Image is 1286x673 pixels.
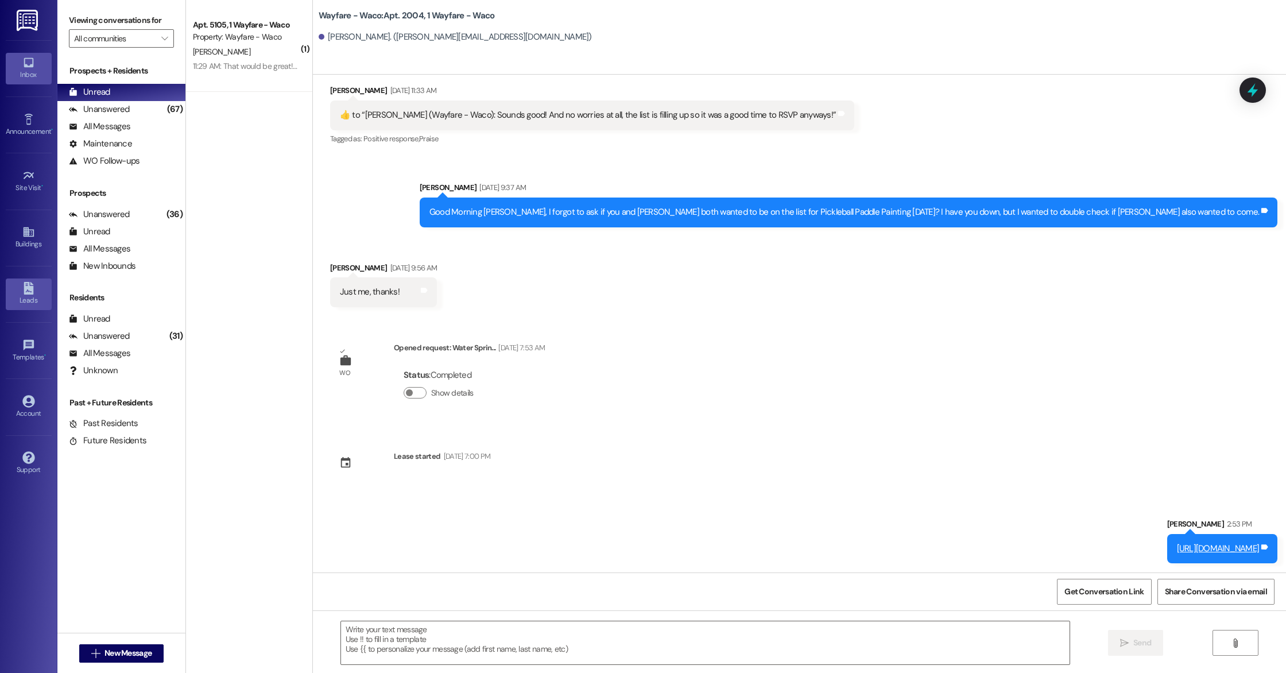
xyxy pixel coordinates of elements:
button: Send [1108,630,1164,656]
div: (36) [164,206,185,223]
a: [URL][DOMAIN_NAME] [1177,543,1260,554]
a: Account [6,392,52,423]
span: New Message [104,647,152,659]
div: [PERSON_NAME] [420,181,1277,198]
div: Unread [69,86,110,98]
div: Maintenance [69,138,132,150]
div: (67) [164,100,185,118]
div: [PERSON_NAME]. ([PERSON_NAME][EMAIL_ADDRESS][DOMAIN_NAME]) [319,31,592,43]
div: All Messages [69,347,130,359]
span: Positive response , [363,134,419,144]
i:  [91,649,100,658]
img: ResiDesk Logo [17,10,40,31]
a: Leads [6,279,52,310]
div: ​👍​ to “ [PERSON_NAME] (Wayfare - Waco): Sounds good! And no worries at all, the list is filling ... [340,109,836,121]
div: [DATE] 9:56 AM [388,262,437,274]
div: [DATE] 11:33 AM [388,84,437,96]
div: [PERSON_NAME] [1167,518,1278,534]
div: [PERSON_NAME] [330,262,437,278]
a: Buildings [6,222,52,253]
div: Unread [69,313,110,325]
div: All Messages [69,121,130,133]
div: Past Residents [69,417,138,430]
div: Apt. 5105, 1 Wayfare - Waco [193,19,299,31]
a: Inbox [6,53,52,84]
a: Support [6,448,52,479]
div: Unknown [69,365,118,377]
div: Opened request: Water Sprin... [394,342,545,358]
div: (31) [166,327,185,345]
div: [DATE] 9:37 AM [477,181,526,194]
span: Send [1133,637,1151,649]
div: [PERSON_NAME] [330,84,855,100]
div: WO Follow-ups [69,155,140,167]
div: [DATE] 7:53 AM [495,342,545,354]
div: Unanswered [69,330,130,342]
label: Viewing conversations for [69,11,174,29]
button: Get Conversation Link [1057,579,1151,605]
a: Templates • [6,335,52,366]
label: Show details [431,387,474,399]
div: 11:29 AM: That would be great! I am available [DATE] to talk to someone. If you give me the conta... [193,61,644,71]
div: Residents [57,292,185,304]
div: [DATE] 7:00 PM [441,450,491,462]
div: Lease started [394,450,441,462]
span: Praise [419,134,438,144]
div: Future Residents [69,435,146,447]
button: New Message [79,644,164,663]
div: All Messages [69,243,130,255]
span: • [51,126,53,134]
div: Just me, thanks! [340,286,400,298]
input: All communities [74,29,156,48]
div: Good Morning [PERSON_NAME], I forgot to ask if you and [PERSON_NAME] both wanted to be on the lis... [429,206,1259,218]
i:  [1231,639,1239,648]
div: Unanswered [69,208,130,221]
div: : Completed [404,366,478,384]
span: • [41,182,43,190]
i:  [161,34,168,43]
a: Site Visit • [6,166,52,197]
div: Past + Future Residents [57,397,185,409]
div: 2:53 PM [1224,518,1252,530]
div: WO [339,367,350,379]
div: Property: Wayfare - Waco [193,31,299,43]
div: Prospects + Residents [57,65,185,77]
button: Share Conversation via email [1157,579,1275,605]
div: Prospects [57,187,185,199]
span: • [44,351,46,359]
span: [PERSON_NAME] [193,47,250,57]
div: Unanswered [69,103,130,115]
div: Unread [69,226,110,238]
span: Get Conversation Link [1064,586,1144,598]
div: Tagged as: [330,130,855,147]
span: Share Conversation via email [1165,586,1267,598]
b: Status [404,369,429,381]
b: Wayfare - Waco: Apt. 2004, 1 Wayfare - Waco [319,10,495,22]
div: New Inbounds [69,260,135,272]
i:  [1120,639,1129,648]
